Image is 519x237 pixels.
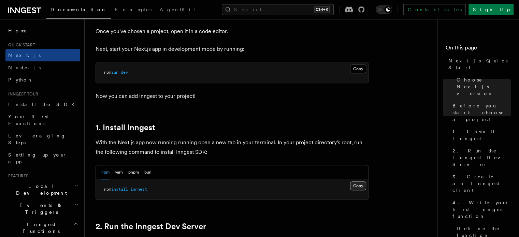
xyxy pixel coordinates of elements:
[468,4,514,15] a: Sign Up
[51,7,107,12] span: Documentation
[104,70,111,75] span: npm
[8,65,41,70] span: Node.js
[96,44,369,54] p: Next, start your Next.js app in development mode by running:
[115,165,123,179] button: yarn
[450,171,511,196] a: 3. Create an Inngest client
[104,187,111,192] span: npm
[96,138,369,157] p: With the Next.js app now running running open a new tab in your terminal. In your project directo...
[452,102,511,123] span: Before you start: choose a project
[314,6,330,13] kbd: Ctrl+K
[376,5,392,14] button: Toggle dark mode
[5,149,80,168] a: Setting up your app
[350,181,366,190] button: Copy
[5,49,80,61] a: Next.js
[121,70,128,75] span: dev
[450,196,511,222] a: 4. Write your first Inngest function
[96,123,155,132] a: 1. Install Inngest
[457,76,511,97] span: Choose Next.js version
[46,2,111,19] a: Documentation
[101,165,110,179] button: npm
[111,2,156,18] a: Examples
[128,165,139,179] button: pnpm
[5,74,80,86] a: Python
[5,98,80,110] a: Install the SDK
[111,70,118,75] span: run
[452,199,511,220] span: 4. Write your first Inngest function
[8,27,27,34] span: Home
[5,202,74,216] span: Events & Triggers
[454,74,511,100] a: Choose Next.js version
[450,100,511,125] a: Before you start: choose a project
[446,55,511,74] a: Next.js Quick Start
[5,61,80,74] a: Node.js
[450,125,511,145] a: 1. Install Inngest
[450,145,511,171] a: 2. Run the Inngest Dev Server
[403,4,466,15] a: Contact sales
[452,173,511,194] span: 3. Create an Inngest client
[452,128,511,142] span: 1. Install Inngest
[448,57,511,71] span: Next.js Quick Start
[8,77,33,83] span: Python
[156,2,200,18] a: AgentKit
[144,165,152,179] button: bun
[446,44,511,55] h4: On this page
[5,91,38,97] span: Inngest tour
[350,64,366,73] button: Copy
[8,133,66,145] span: Leveraging Steps
[5,180,80,199] button: Local Development
[222,4,334,15] button: Search...Ctrl+K
[160,7,196,12] span: AgentKit
[452,147,511,168] span: 2. Run the Inngest Dev Server
[8,114,49,126] span: Your first Functions
[5,25,80,37] a: Home
[5,183,74,196] span: Local Development
[5,173,28,179] span: Features
[130,187,147,192] span: inngest
[5,110,80,130] a: Your first Functions
[115,7,152,12] span: Examples
[96,222,206,231] a: 2. Run the Inngest Dev Server
[96,27,369,36] p: Once you've chosen a project, open it in a code editor.
[5,42,35,48] span: Quick start
[8,53,41,58] span: Next.js
[5,130,80,149] a: Leveraging Steps
[8,152,67,164] span: Setting up your app
[111,187,128,192] span: install
[5,199,80,218] button: Events & Triggers
[8,102,79,107] span: Install the SDK
[96,91,369,101] p: Now you can add Inngest to your project!
[5,221,74,235] span: Inngest Functions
